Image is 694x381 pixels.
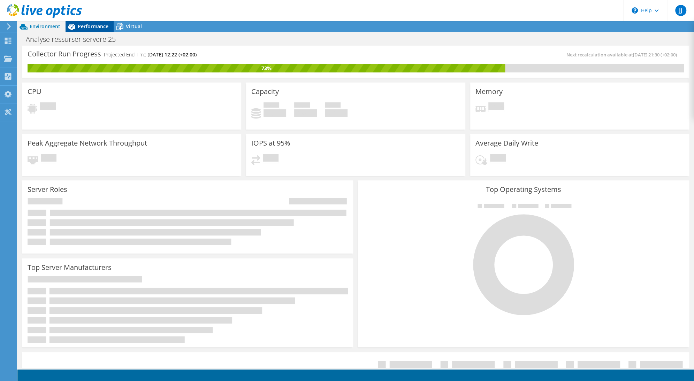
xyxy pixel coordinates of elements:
span: Pending [488,102,504,112]
h1: Analyse ressurser servere 25 [23,36,127,43]
span: Virtual [126,23,142,30]
h3: IOPS at 95% [251,139,290,147]
h4: Projected End Time: [104,51,197,59]
span: Next recalculation available at [566,52,680,58]
h4: 0 GiB [325,109,348,117]
span: [DATE] 12:22 (+02:00) [147,51,197,58]
span: JJ [675,5,686,16]
h4: 0 GiB [294,109,317,117]
h3: Top Server Manufacturers [28,264,112,271]
span: Pending [40,102,56,112]
h3: Server Roles [28,186,67,193]
span: Environment [30,23,60,30]
span: Free [294,102,310,109]
div: 73% [28,64,505,72]
h4: 0 GiB [264,109,286,117]
h3: Memory [475,88,503,95]
span: Pending [263,154,279,163]
svg: \n [632,7,638,14]
span: Total [325,102,341,109]
span: Pending [41,154,56,163]
h3: Peak Aggregate Network Throughput [28,139,147,147]
span: [DATE] 21:30 (+02:00) [633,52,677,58]
span: Performance [78,23,108,30]
span: Pending [490,154,506,163]
h3: Capacity [251,88,279,95]
h3: CPU [28,88,41,95]
span: Used [264,102,279,109]
h3: Top Operating Systems [363,186,684,193]
h3: Average Daily Write [475,139,538,147]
